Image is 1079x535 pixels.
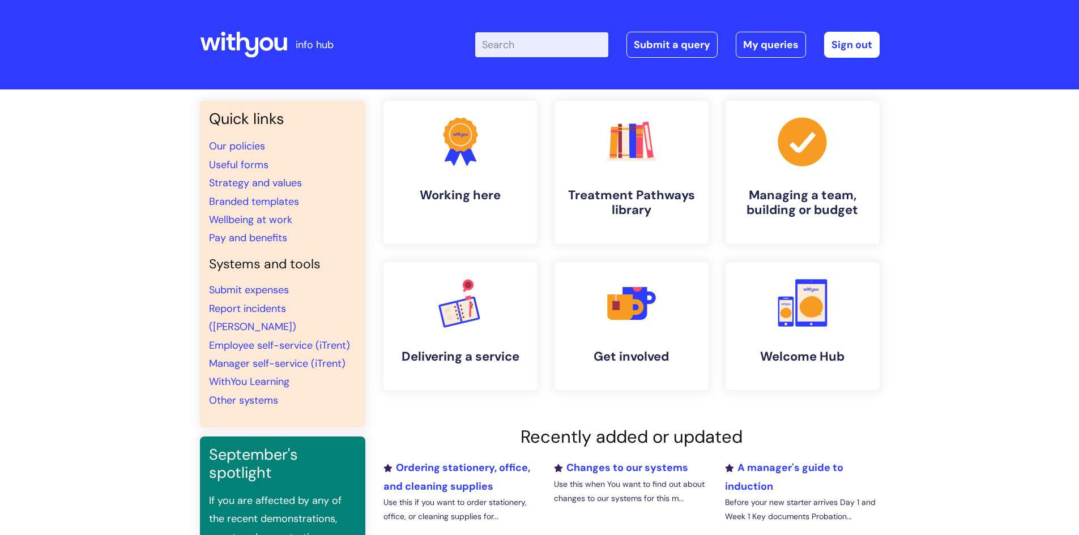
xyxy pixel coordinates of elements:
[209,302,296,333] a: Report incidents ([PERSON_NAME])
[475,32,880,58] div: | -
[393,188,528,203] h4: Working here
[209,375,289,388] a: WithYou Learning
[209,393,278,407] a: Other systems
[554,461,688,474] a: Changes to our systems
[824,32,880,58] a: Sign out
[555,262,709,390] a: Get involved
[209,231,287,245] a: Pay and benefits
[726,101,880,244] a: Managing a team, building or budget
[209,283,289,297] a: Submit expenses
[383,262,538,390] a: Delivering a service
[383,461,530,493] a: Ordering stationery, office, and cleaning supplies
[383,426,880,447] h2: Recently added or updated
[209,446,356,482] h3: September's spotlight
[626,32,718,58] a: Submit a query
[209,158,268,172] a: Useful forms
[209,357,346,370] a: Manager self-service (iTrent)
[209,139,265,153] a: Our policies
[725,461,843,493] a: A manager's guide to induction
[209,176,302,190] a: Strategy and values
[555,101,709,244] a: Treatment Pathways library
[735,188,871,218] h4: Managing a team, building or budget
[209,213,292,226] a: Wellbeing at work
[726,262,880,390] a: Welcome Hub
[209,339,350,352] a: Employee self-service (iTrent)
[475,32,608,57] input: Search
[209,195,299,208] a: Branded templates
[383,495,538,524] p: Use this if you want to order stationery, office, or cleaning supplies for...
[564,349,700,364] h4: Get involved
[736,32,806,58] a: My queries
[209,256,356,272] h4: Systems and tools
[296,36,334,54] p: info hub
[564,188,700,218] h4: Treatment Pathways library
[393,349,528,364] h4: Delivering a service
[735,349,871,364] h4: Welcome Hub
[383,101,538,244] a: Working here
[209,110,356,128] h3: Quick links
[725,495,879,524] p: Before your new starter arrives Day 1 and Week 1 Key documents Probation...
[554,477,708,506] p: Use this when You want to find out about changes to our systems for this m...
